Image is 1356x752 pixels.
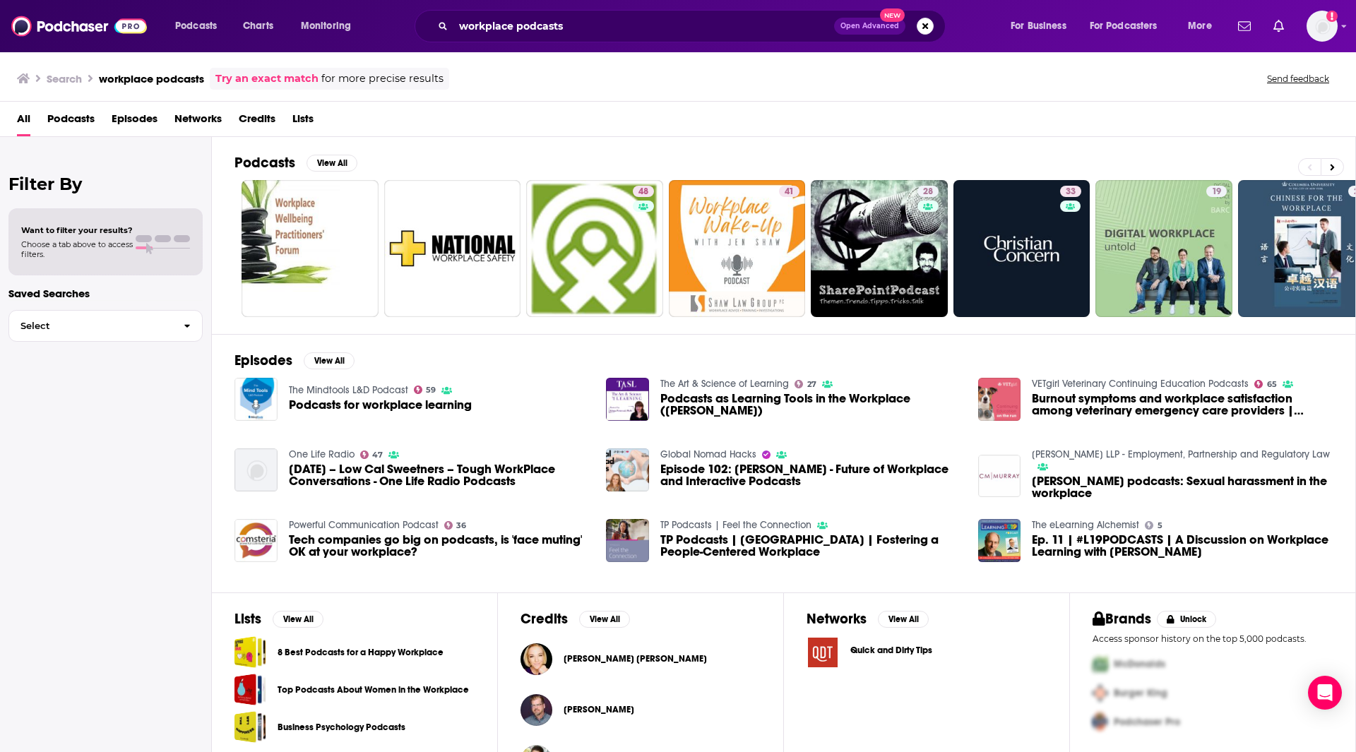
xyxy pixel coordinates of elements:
button: Open AdvancedNew [834,18,905,35]
a: 8 Best Podcasts for a Happy Workplace [278,645,444,660]
p: Access sponsor history on the top 5,000 podcasts. [1093,633,1333,644]
a: Russel Lolacher [564,704,634,715]
a: Credits [239,107,275,136]
span: Podchaser Pro [1114,716,1180,728]
span: 59 [426,387,436,393]
a: Ep. 11 | #L19PODCASTS | A Discussion on Workplace Learning with NIGEL PAINE [1032,534,1333,558]
a: VETgirl Veterinary Continuing Education Podcasts [1032,378,1249,390]
img: Podcasts as Learning Tools in the Workplace (Adam Lacey) [606,378,649,421]
a: Burnout symptoms and workplace satisfaction among veterinary emergency care providers | VETgirl V... [978,378,1021,421]
h2: Lists [234,610,261,628]
a: TP Podcasts | TP Philippines | Fostering a People-Centered Workplace [660,534,961,558]
button: Send feedback [1263,73,1333,85]
span: 27 [807,381,816,388]
a: Networks [174,107,222,136]
p: Saved Searches [8,287,203,300]
h2: Networks [807,610,867,628]
img: Russel Lolacher [521,694,552,726]
a: Powerful Communication Podcast [289,519,439,531]
img: Quick and Dirty Tips logo [807,636,839,669]
span: [DATE] – Low Cal Sweetners – Tough WorkPlace Conversations - One Life Radio Podcasts [289,463,590,487]
span: 41 [785,185,794,199]
svg: Add a profile image [1326,11,1338,22]
a: 27 [795,380,816,388]
a: The Art & Science of Learning [660,378,789,390]
span: 65 [1267,381,1277,388]
a: Global Nomad Hacks [660,448,756,460]
img: Second Pro Logo [1087,679,1114,708]
button: Quick and Dirty Tips logoQuick and Dirty Tips [807,636,1047,669]
a: CM Murray podcasts: Sexual harassment in the workplace [1032,475,1333,499]
span: Quick and Dirty Tips [850,645,932,656]
a: CreditsView All [521,610,630,628]
button: Dr. Tracy A. Pearson, J.D.Dr. Tracy A. Pearson, J.D. [521,636,761,681]
span: Open Advanced [840,23,899,30]
a: Podcasts [47,107,95,136]
a: Dr. Tracy A. Pearson, J.D. [521,643,552,675]
span: 33 [1066,185,1076,199]
span: 36 [456,523,466,529]
a: 33 [953,180,1090,317]
span: Episodes [112,107,157,136]
img: Episode 102: Melinda Wittstock - Future of Workplace and Interactive Podcasts [606,448,649,491]
img: User Profile [1307,11,1338,42]
a: Tech companies go big on podcasts, is 'face muting' OK at your workplace? [289,534,590,558]
span: for more precise results [321,71,444,87]
h2: Episodes [234,352,292,369]
a: 36 [444,521,467,530]
span: Choose a tab above to access filters. [21,239,133,259]
span: 28 [923,185,933,199]
img: Tech companies go big on podcasts, is 'face muting' OK at your workplace? [234,519,278,562]
a: 28 [917,186,939,197]
a: Top Podcasts About Women in the Workplace [234,674,266,705]
span: TP Podcasts | [GEOGRAPHIC_DATA] | Fostering a People-Centered Workplace [660,534,961,558]
h2: Brands [1093,610,1151,628]
a: Lists [292,107,314,136]
button: Russel LolacherRussel Lolacher [521,687,761,732]
img: May 17th 2017 – Low Cal Sweetners – Tough WorkPlace Conversations - One Life Radio Podcasts [234,448,278,491]
a: 8 Best Podcasts for a Happy Workplace [234,636,266,668]
span: Podcasts [175,16,217,36]
h3: Search [47,72,82,85]
button: View All [307,155,357,172]
span: Want to filter your results? [21,225,133,235]
h2: Credits [521,610,568,628]
a: 33 [1060,186,1081,197]
a: Podcasts for workplace learning [289,399,472,411]
span: [PERSON_NAME] [PERSON_NAME] [564,653,707,664]
a: Business Psychology Podcasts [278,720,405,735]
a: 28 [811,180,948,317]
a: Top Podcasts About Women in the Workplace [278,682,469,698]
h2: Podcasts [234,154,295,172]
img: Third Pro Logo [1087,708,1114,736]
button: open menu [1178,15,1230,37]
a: Episode 102: Melinda Wittstock - Future of Workplace and Interactive Podcasts [660,463,961,487]
span: Ep. 11 | #L19PODCASTS | A Discussion on Workplace Learning with [PERSON_NAME] [1032,534,1333,558]
a: Charts [234,15,282,37]
span: Monitoring [301,16,351,36]
img: Ep. 11 | #L19PODCASTS | A Discussion on Workplace Learning with NIGEL PAINE [978,519,1021,562]
button: open menu [1081,15,1178,37]
button: Select [8,310,203,342]
span: Burnout symptoms and workplace satisfaction among veterinary emergency care providers | VETgirl V... [1032,393,1333,417]
button: View All [878,611,929,628]
img: Podchaser - Follow, Share and Rate Podcasts [11,13,147,40]
span: [PERSON_NAME] [564,704,634,715]
span: [PERSON_NAME] podcasts: Sexual harassment in the workplace [1032,475,1333,499]
a: Business Psychology Podcasts [234,711,266,743]
a: EpisodesView All [234,352,355,369]
h3: workplace podcasts [99,72,204,85]
a: 65 [1254,380,1277,388]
